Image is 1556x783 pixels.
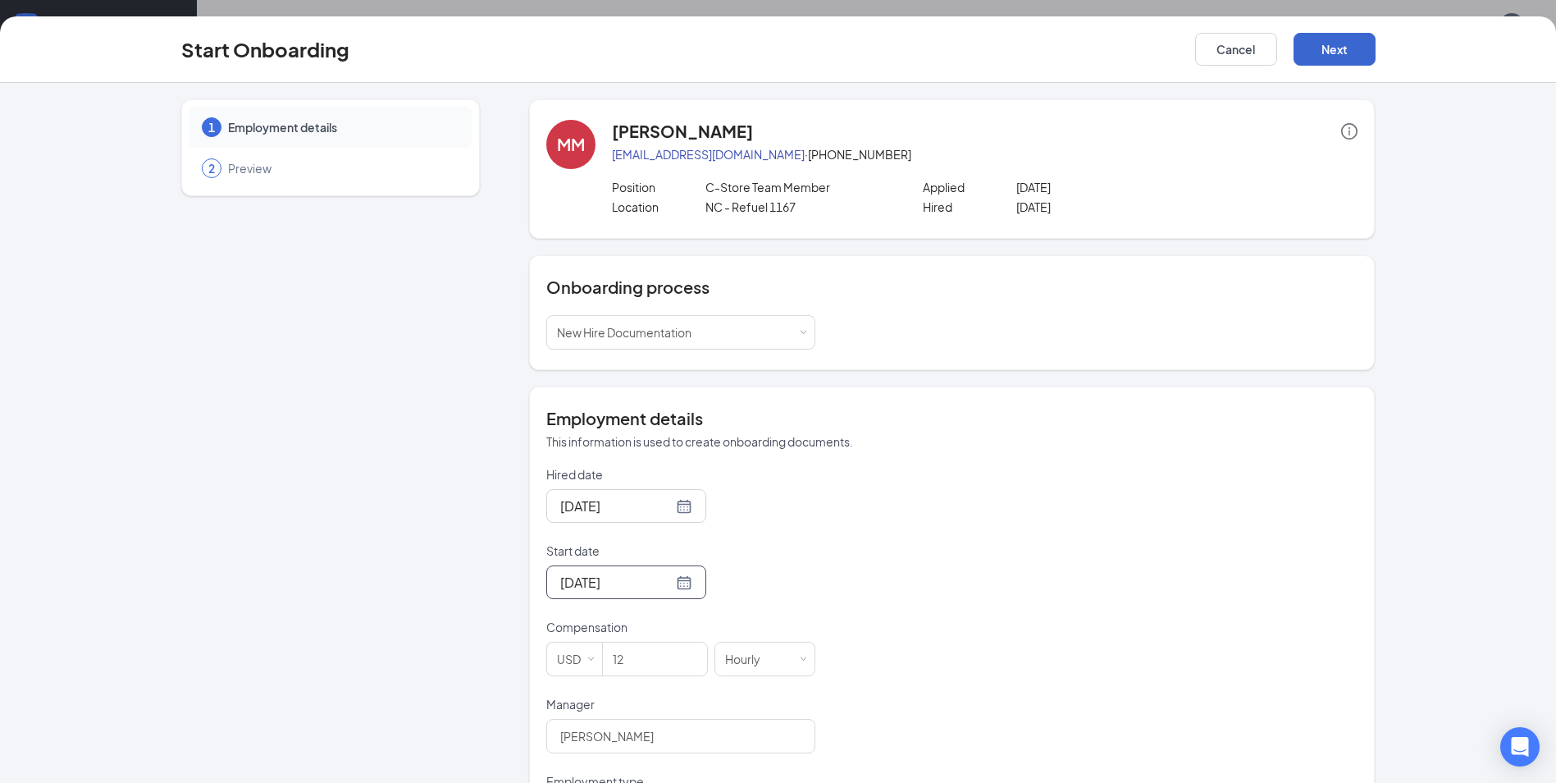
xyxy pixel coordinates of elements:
h3: Start Onboarding [181,35,349,63]
p: C-Store Team Member [705,179,892,195]
p: [DATE] [1016,199,1202,215]
p: Manager [546,696,815,712]
button: Next [1294,33,1376,66]
p: Start date [546,543,815,559]
div: MM [557,133,585,156]
span: Preview [228,160,456,176]
h4: [PERSON_NAME] [612,120,753,143]
p: Compensation [546,619,815,635]
p: NC - Refuel 1167 [705,199,892,215]
p: Hired [923,199,1016,215]
p: This information is used to create onboarding documents. [546,433,1358,450]
p: Location [612,199,705,215]
p: · [PHONE_NUMBER] [612,146,1358,163]
input: Amount [603,643,707,675]
p: [DATE] [1016,179,1202,195]
p: Applied [923,179,1016,195]
span: 2 [208,160,215,176]
h4: Employment details [546,407,1358,430]
div: Open Intercom Messenger [1500,727,1540,767]
button: Cancel [1195,33,1277,66]
input: Sep 19, 2025 [560,572,673,593]
h4: Onboarding process [546,276,1358,299]
span: info-circle [1341,123,1358,140]
div: USD [557,643,592,675]
p: Position [612,179,705,195]
a: [EMAIL_ADDRESS][DOMAIN_NAME] [612,147,805,162]
input: Sep 16, 2025 [560,496,673,516]
span: New Hire Documentation [557,325,691,340]
span: Employment details [228,119,456,135]
div: Hourly [725,643,772,675]
span: 1 [208,119,215,135]
p: Hired date [546,466,815,483]
div: [object Object] [557,316,703,349]
input: Manager name [546,719,815,753]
